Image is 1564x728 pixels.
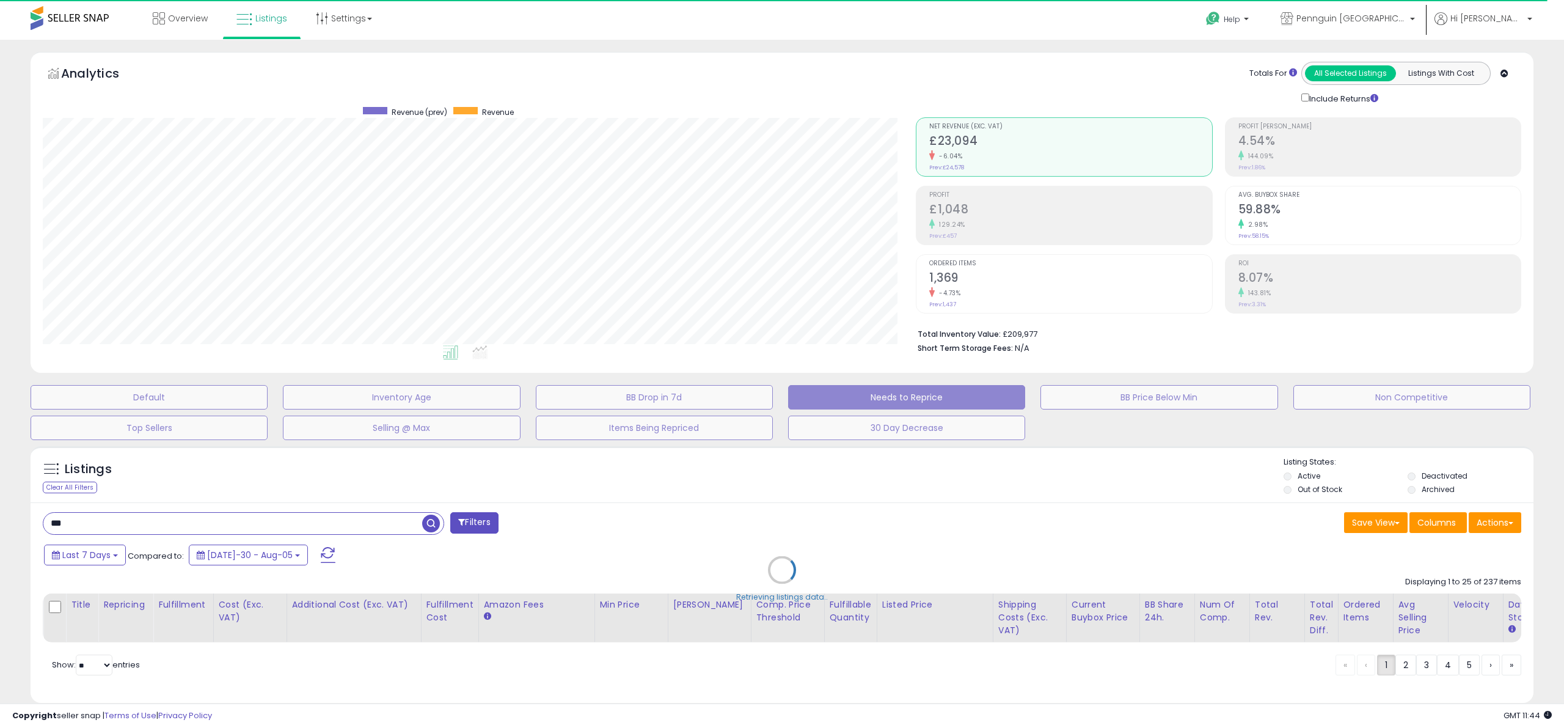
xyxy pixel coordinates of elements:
div: Totals For [1249,68,1297,79]
small: 143.81% [1244,289,1271,298]
button: Selling @ Max [283,416,520,440]
span: Overview [168,12,208,24]
button: Top Sellers [31,416,268,440]
small: Prev: 3.31% [1238,301,1266,308]
button: BB Price Below Min [1040,385,1277,410]
button: Needs to Reprice [788,385,1025,410]
div: Include Returns [1292,91,1393,105]
button: BB Drop in 7d [536,385,773,410]
small: Prev: £24,578 [929,164,964,171]
div: seller snap | | [12,710,212,722]
span: Revenue [482,107,514,117]
button: 30 Day Decrease [788,416,1025,440]
button: Listings With Cost [1395,65,1486,81]
small: Prev: 1.86% [1238,164,1265,171]
i: Get Help [1205,11,1221,26]
span: ROI [1238,260,1521,267]
h2: 8.07% [1238,271,1521,287]
h2: £1,048 [929,202,1211,219]
h2: 59.88% [1238,202,1521,219]
li: £209,977 [918,326,1512,340]
span: N/A [1015,342,1029,354]
strong: Copyright [12,710,57,721]
a: Hi [PERSON_NAME] [1434,12,1532,40]
span: Help [1224,14,1240,24]
span: Ordered Items [929,260,1211,267]
button: Items Being Repriced [536,416,773,440]
span: Profit [PERSON_NAME] [1238,123,1521,130]
button: Non Competitive [1293,385,1530,410]
h2: 4.54% [1238,134,1521,150]
button: Default [31,385,268,410]
small: Prev: 1,437 [929,301,956,308]
span: Listings [255,12,287,24]
h2: 1,369 [929,271,1211,287]
span: Hi [PERSON_NAME] [1450,12,1524,24]
button: Inventory Age [283,385,520,410]
small: 2.98% [1244,220,1268,229]
span: Net Revenue (Exc. VAT) [929,123,1211,130]
h5: Analytics [61,65,143,85]
div: Retrieving listings data.. [736,591,828,602]
small: -4.73% [935,289,960,298]
small: 144.09% [1244,152,1274,161]
small: 129.24% [935,220,965,229]
span: Pennguin [GEOGRAPHIC_DATA] [1296,12,1406,24]
small: Prev: 58.15% [1238,232,1269,240]
span: Revenue (prev) [392,107,447,117]
span: Profit [929,192,1211,199]
button: All Selected Listings [1305,65,1396,81]
span: Avg. Buybox Share [1238,192,1521,199]
small: Prev: £457 [929,232,957,240]
b: Short Term Storage Fees: [918,343,1013,353]
a: Help [1196,2,1261,40]
h2: £23,094 [929,134,1211,150]
small: -6.04% [935,152,962,161]
b: Total Inventory Value: [918,329,1001,339]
